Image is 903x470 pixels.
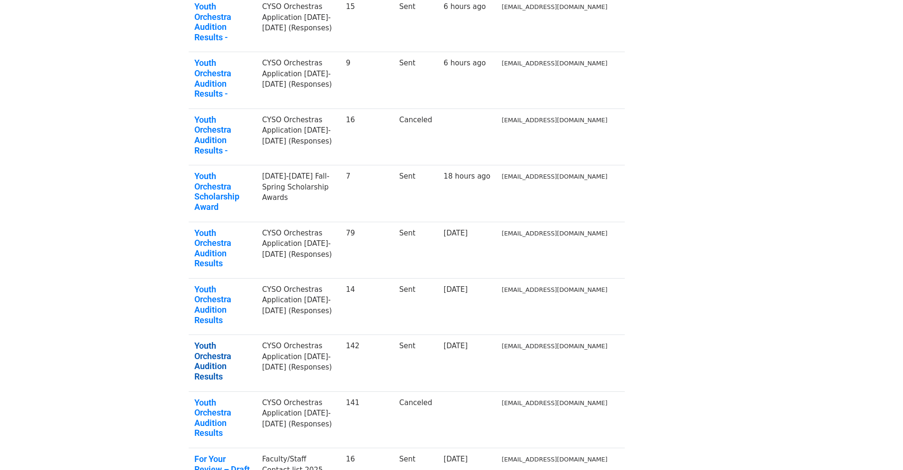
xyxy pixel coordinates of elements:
[502,286,608,293] small: [EMAIL_ADDRESS][DOMAIN_NAME]
[856,425,903,470] iframe: Chat Widget
[194,341,251,381] a: Youth Orchestra Audition Results
[393,222,438,278] td: Sent
[340,52,394,108] td: 9
[340,222,394,278] td: 79
[502,456,608,463] small: [EMAIL_ADDRESS][DOMAIN_NAME]
[256,335,340,391] td: CYSO Orchestras Application [DATE]-[DATE] (Responses)
[194,398,251,438] a: Youth Orchestra Audition Results
[393,278,438,334] td: Sent
[444,172,491,181] a: 18 hours ago
[444,455,468,463] a: [DATE]
[502,173,608,180] small: [EMAIL_ADDRESS][DOMAIN_NAME]
[256,278,340,334] td: CYSO Orchestras Application [DATE]-[DATE] (Responses)
[194,284,251,325] a: Youth Orchestra Audition Results
[340,335,394,391] td: 142
[502,399,608,407] small: [EMAIL_ADDRESS][DOMAIN_NAME]
[444,229,468,237] a: [DATE]
[340,108,394,165] td: 16
[393,165,438,222] td: Sent
[502,230,608,237] small: [EMAIL_ADDRESS][DOMAIN_NAME]
[393,391,438,448] td: Canceled
[502,343,608,350] small: [EMAIL_ADDRESS][DOMAIN_NAME]
[502,3,608,10] small: [EMAIL_ADDRESS][DOMAIN_NAME]
[256,391,340,448] td: CYSO Orchestras Application [DATE]-[DATE] (Responses)
[502,60,608,67] small: [EMAIL_ADDRESS][DOMAIN_NAME]
[340,165,394,222] td: 7
[444,2,486,11] a: 6 hours ago
[256,165,340,222] td: [DATE]-[DATE] Fall-Spring Scholarship Awards
[194,58,251,99] a: Youth Orchestra Audition Results -
[393,52,438,108] td: Sent
[194,115,251,155] a: Youth Orchestra Audition Results -
[340,278,394,334] td: 14
[194,1,251,42] a: Youth Orchestra Audition Results -
[194,171,251,212] a: Youth Orchestra Scholarship Award
[444,285,468,294] a: [DATE]
[393,108,438,165] td: Canceled
[393,335,438,391] td: Sent
[444,59,486,67] a: 6 hours ago
[256,52,340,108] td: CYSO Orchestras Application [DATE]-[DATE] (Responses)
[194,228,251,269] a: Youth Orchestra Audition Results
[256,222,340,278] td: CYSO Orchestras Application [DATE]-[DATE] (Responses)
[340,391,394,448] td: 141
[444,342,468,350] a: [DATE]
[256,108,340,165] td: CYSO Orchestras Application [DATE]-[DATE] (Responses)
[502,117,608,124] small: [EMAIL_ADDRESS][DOMAIN_NAME]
